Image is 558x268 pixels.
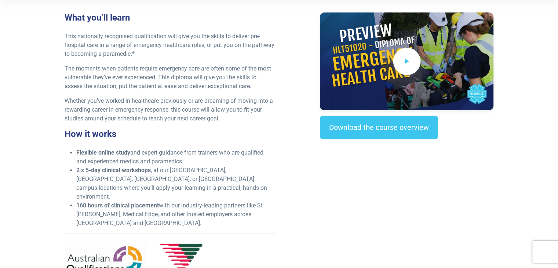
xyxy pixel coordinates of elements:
[76,201,275,228] li: with our industry-leading partners like St [PERSON_NAME], Medical Edge, and other trusted employe...
[65,32,275,58] p: This nationally recognised qualification will give you the skills to deliver pre-hospital care in...
[320,154,493,192] iframe: EmbedSocial Universal Widget
[76,166,275,201] li: , at our [GEOGRAPHIC_DATA], [GEOGRAPHIC_DATA], [GEOGRAPHIC_DATA], or [GEOGRAPHIC_DATA] campus loc...
[76,148,275,166] li: and expert guidance from trainers who are qualified and experienced medics and paramedics.
[65,129,275,140] h3: How it works
[76,202,159,209] strong: 160 hours of clinical placement
[65,64,275,91] p: The moments when patients require emergency care are often some of the most vulnerable they’ve ev...
[320,116,438,139] a: Download the course overview
[65,12,275,23] h3: What you’ll learn
[76,149,130,156] strong: Flexible online study
[76,167,151,174] strong: 2 x 5-day clinical workshops
[65,97,275,123] p: Whether you’ve worked in healthcare previously or are dreaming of moving into a rewarding career ...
